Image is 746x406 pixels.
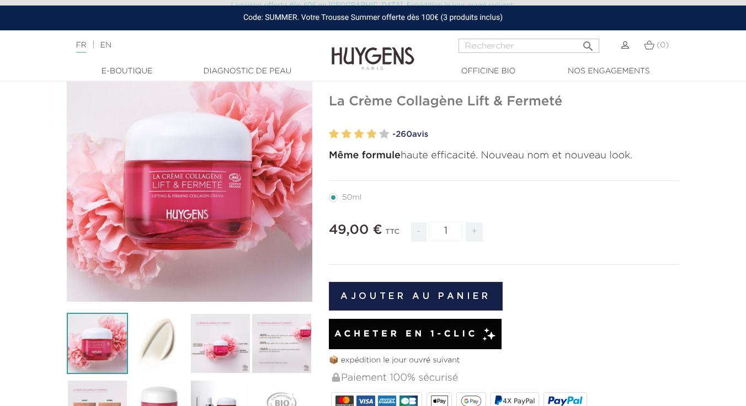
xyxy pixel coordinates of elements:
a: E-Boutique [72,66,182,77]
div: | [71,39,303,52]
span: (0) [657,41,669,49]
i:  [582,36,595,50]
img: La Crème Collagène Lift & Fermeté [67,313,128,374]
h1: La Crème Collagène Lift & Fermeté [329,94,679,110]
a: -260avis [392,126,679,143]
p: haute efficacité. Nouveau nom et nouveau look. [329,148,679,163]
a: FR [76,41,87,53]
p: 📦 expédition le jour ouvré suivant [329,355,679,366]
span: 49,00 € [329,223,382,237]
img: Paiement 100% sécurisé [332,373,340,382]
label: 2 [342,126,351,142]
label: 1 [329,126,339,142]
label: 3 [354,126,364,142]
label: 50ml [329,193,375,202]
div: Paiement 100% sécurisé [331,366,679,390]
a: EN [100,41,111,49]
label: 4 [366,126,376,142]
div: TTC [385,220,399,250]
a: Officine Bio [433,66,543,77]
span: 4X PayPal [503,397,535,405]
input: Quantité [429,222,462,241]
a: Nos engagements [553,66,664,77]
span: - [411,222,427,242]
img: Huygens [332,29,414,72]
button: Ajouter au panier [329,282,503,311]
input: Rechercher [459,39,599,53]
button:  [578,35,598,50]
strong: Même formule [329,151,401,161]
span: 260 [396,130,412,138]
label: 5 [379,126,389,142]
span: + [466,222,483,242]
a: Diagnostic de peau [192,66,302,77]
